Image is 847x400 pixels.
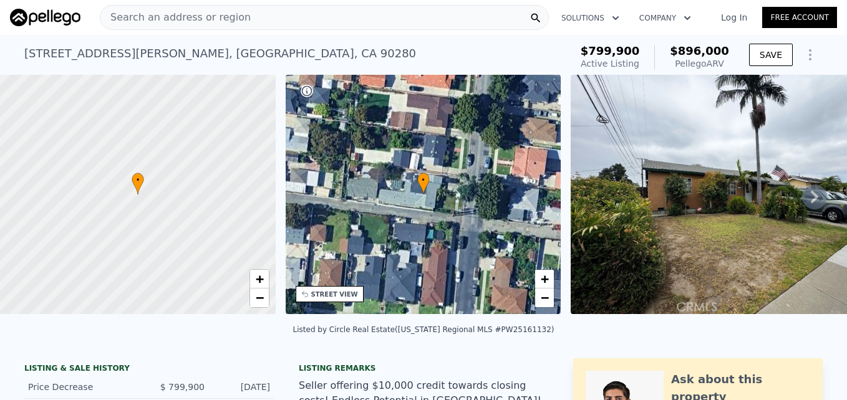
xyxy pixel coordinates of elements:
[670,44,729,57] span: $896,000
[255,290,263,305] span: −
[255,271,263,287] span: +
[541,271,549,287] span: +
[749,44,793,66] button: SAVE
[160,382,205,392] span: $ 799,900
[250,288,269,307] a: Zoom out
[311,290,358,299] div: STREET VIEW
[28,381,139,393] div: Price Decrease
[535,288,554,307] a: Zoom out
[100,10,251,25] span: Search an address or region
[798,42,823,67] button: Show Options
[762,7,837,28] a: Free Account
[581,59,639,69] span: Active Listing
[293,325,554,334] div: Listed by Circle Real Estate ([US_STATE] Regional MLS #PW25161132)
[250,270,269,288] a: Zoom in
[132,174,144,186] span: •
[417,174,430,186] span: •
[132,173,144,194] div: •
[706,11,762,24] a: Log In
[535,270,554,288] a: Zoom in
[541,290,549,305] span: −
[670,57,729,70] div: Pellego ARV
[581,44,640,57] span: $799,900
[629,7,701,29] button: Company
[24,45,416,62] div: [STREET_ADDRESS][PERSON_NAME] , [GEOGRAPHIC_DATA] , CA 90280
[417,173,430,194] div: •
[299,363,548,373] div: Listing remarks
[10,9,80,26] img: Pellego
[24,363,274,376] div: LISTING & SALE HISTORY
[551,7,629,29] button: Solutions
[215,381,270,393] div: [DATE]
